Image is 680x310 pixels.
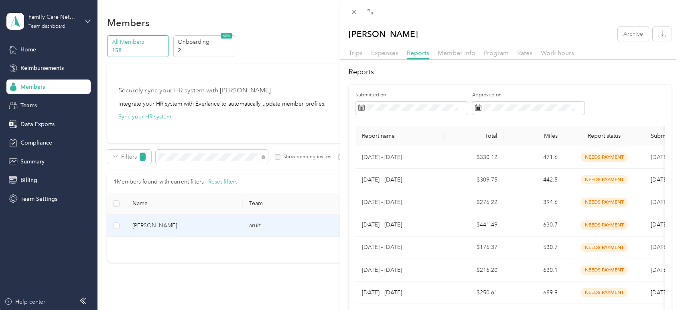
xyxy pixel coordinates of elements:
p: [PERSON_NAME] [349,27,418,41]
td: 394.6 [504,191,564,214]
p: [DATE] - [DATE] [362,243,437,252]
span: needs payment [581,198,628,207]
td: 630.1 [504,259,564,281]
span: [DATE] [651,199,668,206]
td: $441.49 [444,214,504,237]
p: [DATE] - [DATE] [362,198,437,207]
span: [DATE] [651,244,668,251]
div: Miles [510,133,558,139]
span: [DATE] [651,221,668,228]
td: 689.9 [504,281,564,304]
td: $330.12 [444,146,504,169]
label: Approved on [472,92,585,99]
span: needs payment [581,288,628,297]
span: Report status [570,133,638,139]
td: 442.5 [504,169,564,191]
span: needs payment [581,220,628,230]
label: Submitted on [355,92,468,99]
button: Archive [618,27,649,41]
td: $309.75 [444,169,504,191]
th: Report name [355,126,444,146]
p: [DATE] - [DATE] [362,266,437,275]
span: Reports [407,49,429,57]
p: [DATE] - [DATE] [362,288,437,297]
p: [DATE] - [DATE] [362,153,437,162]
span: Member info [438,49,475,57]
h2: Reports [349,67,672,77]
span: needs payment [581,175,628,184]
span: Program [484,49,509,57]
span: Rates [517,49,532,57]
td: 630.7 [504,214,564,237]
td: 471.6 [504,146,564,169]
td: $276.22 [444,191,504,214]
span: needs payment [581,153,628,162]
td: 530.7 [504,237,564,259]
p: [DATE] - [DATE] [362,175,437,184]
td: $176.37 [444,237,504,259]
p: [DATE] - [DATE] [362,220,437,229]
span: needs payment [581,243,628,252]
span: needs payment [581,265,628,275]
span: Trips [349,49,363,57]
td: $250.61 [444,281,504,304]
td: $216.20 [444,259,504,281]
iframe: Everlance-gr Chat Button Frame [635,265,680,310]
span: [DATE] [651,176,668,183]
span: [DATE] [651,154,668,161]
span: Work hours [541,49,574,57]
span: Expenses [371,49,398,57]
div: Total [450,133,497,139]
